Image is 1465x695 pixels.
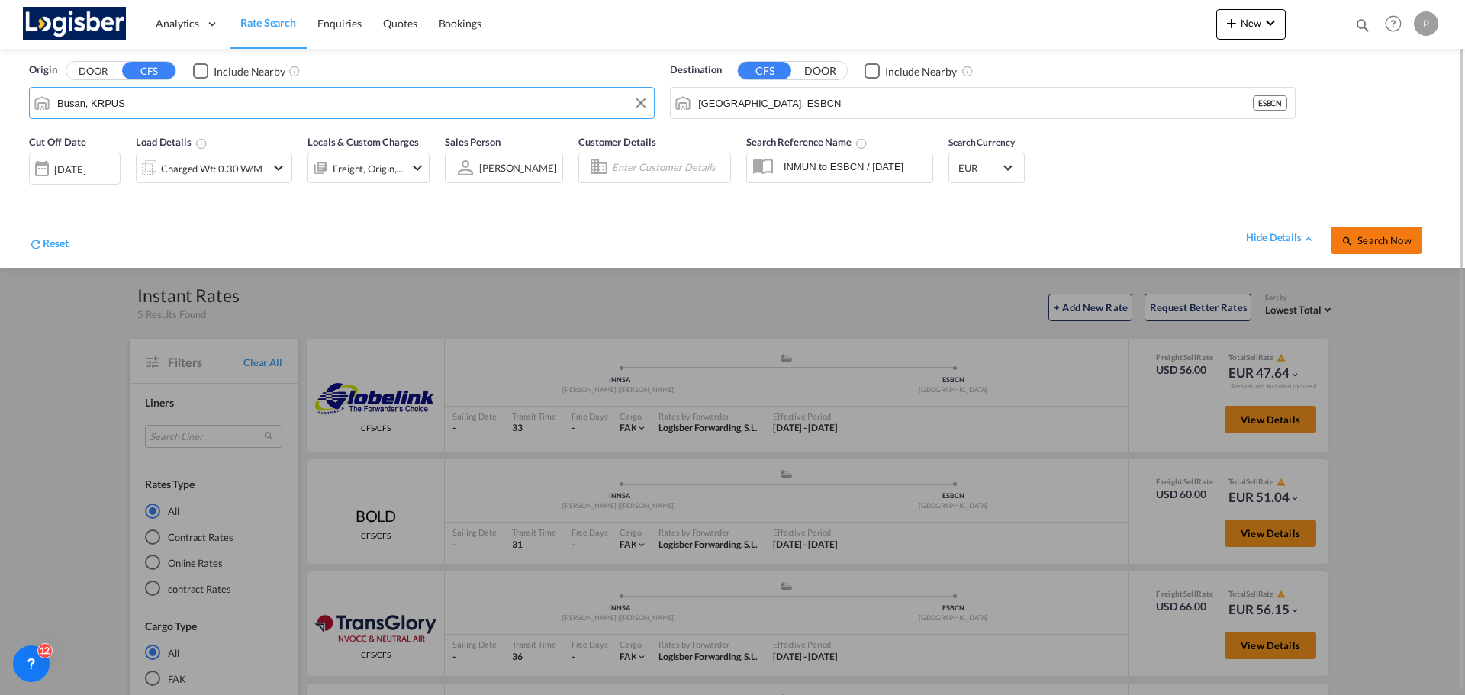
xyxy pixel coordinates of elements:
[408,159,427,177] md-icon: icon-chevron-down
[66,63,120,80] button: DOOR
[629,92,652,114] button: Clear Input
[1341,234,1411,246] span: icon-magnifySearch Now
[214,64,285,79] div: Include Nearby
[156,16,199,31] span: Analytics
[122,62,175,79] button: CFS
[57,92,646,114] input: Search by Port
[612,156,726,179] input: Enter Customer Details
[1216,9,1286,40] button: icon-plus 400-fgNewicon-chevron-down
[43,236,69,249] span: Reset
[1354,17,1371,34] md-icon: icon-magnify
[29,63,56,78] span: Origin
[698,92,1253,114] input: Search by Port
[776,155,932,178] input: Search Reference Name
[445,136,501,148] span: Sales Person
[136,136,208,148] span: Load Details
[307,136,419,148] span: Locals & Custom Charges
[269,159,288,177] md-icon: icon-chevron-down
[23,7,126,41] img: d7a75e507efd11eebffa5922d020a472.png
[1354,17,1371,40] div: icon-magnify
[948,137,1015,148] span: Search Currency
[885,64,957,79] div: Include Nearby
[1414,11,1438,36] div: P
[578,136,655,148] span: Customer Details
[479,162,557,174] div: [PERSON_NAME]
[54,162,85,176] div: [DATE]
[29,237,43,251] md-icon: icon-refresh
[478,156,559,179] md-select: Sales Person: POL ALVAREZ
[136,153,292,183] div: Charged Wt: 0.30 W/Micon-chevron-down
[1246,230,1315,246] div: hide detailsicon-chevron-up
[738,62,791,79] button: CFS
[957,156,1016,179] md-select: Select Currency: € EUREuro
[1341,235,1354,247] md-icon: icon-magnify
[195,137,208,150] md-icon: Chargeable Weight
[333,158,404,179] div: Freight Origin Destination
[1302,232,1315,246] md-icon: icon-chevron-up
[317,17,362,30] span: Enquiries
[439,17,481,30] span: Bookings
[958,161,1001,175] span: EUR
[746,136,868,148] span: Search Reference Name
[383,17,417,30] span: Quotes
[29,236,69,254] div: icon-refreshReset
[1222,14,1241,32] md-icon: icon-plus 400-fg
[193,63,285,79] md-checkbox: Checkbox No Ink
[961,65,974,77] md-icon: Unchecked: Ignores neighbouring ports when fetching rates.Checked : Includes neighbouring ports w...
[1261,14,1280,32] md-icon: icon-chevron-down
[29,182,40,203] md-datepicker: Select
[29,153,121,185] div: [DATE]
[1380,11,1406,37] span: Help
[30,88,654,118] md-input-container: Busan, KRPUS
[1331,227,1422,254] button: icon-magnifySearch Now
[855,137,868,150] md-icon: Your search will be saved by the below given name
[1380,11,1414,38] div: Help
[307,153,430,183] div: Freight Origin Destinationicon-chevron-down
[1253,95,1288,111] div: ESBCN
[288,65,301,77] md-icon: Unchecked: Ignores neighbouring ports when fetching rates.Checked : Includes neighbouring ports w...
[240,16,296,29] span: Rate Search
[1222,17,1280,29] span: New
[161,158,262,179] div: Charged Wt: 0.30 W/M
[29,136,86,148] span: Cut Off Date
[670,63,722,78] span: Destination
[865,63,957,79] md-checkbox: Checkbox No Ink
[671,88,1295,118] md-input-container: Barcelona, ESBCN
[794,63,847,80] button: DOOR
